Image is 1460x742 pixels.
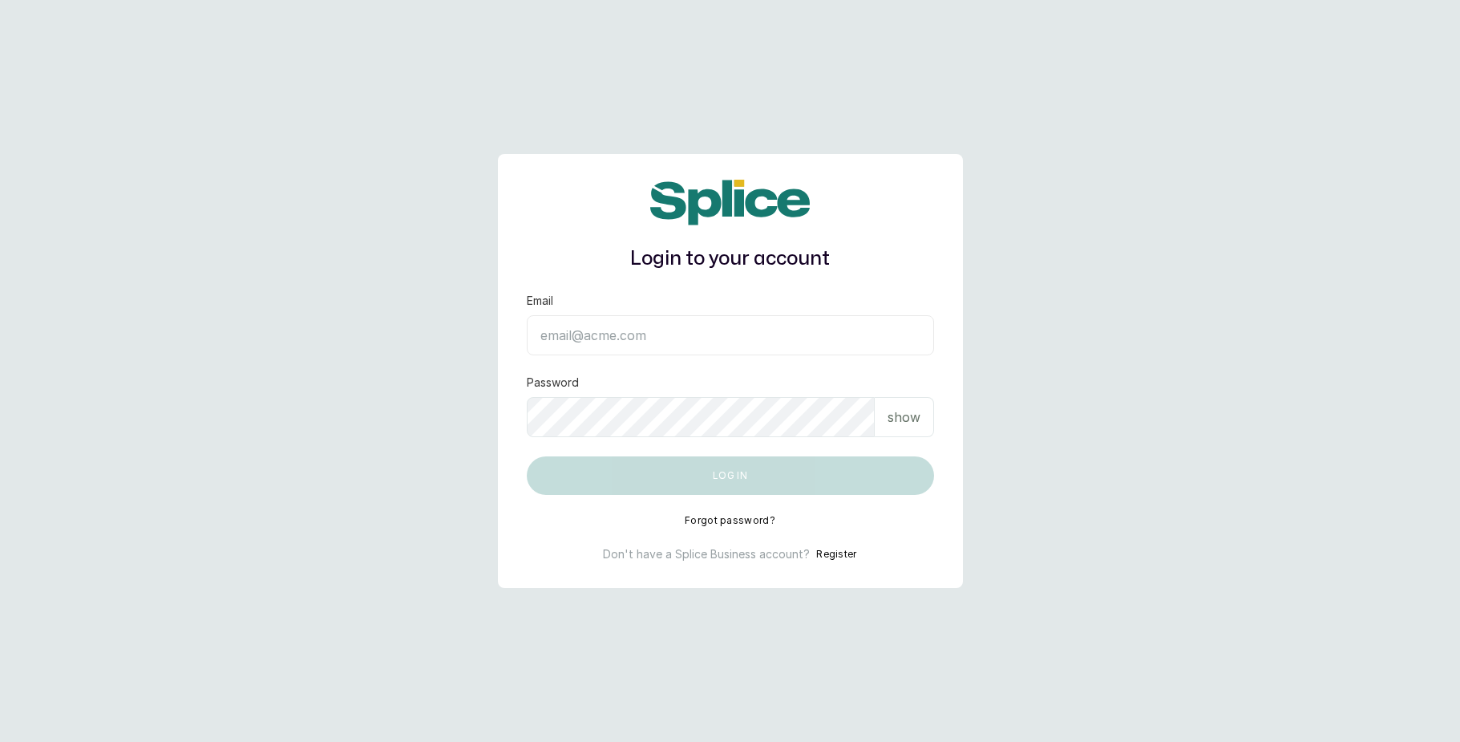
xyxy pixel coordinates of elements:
[527,245,934,274] h1: Login to your account
[527,375,579,391] label: Password
[888,407,920,427] p: show
[603,546,810,562] p: Don't have a Splice Business account?
[527,293,553,309] label: Email
[527,315,934,355] input: email@acme.com
[527,456,934,495] button: Log in
[685,514,775,527] button: Forgot password?
[816,546,856,562] button: Register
